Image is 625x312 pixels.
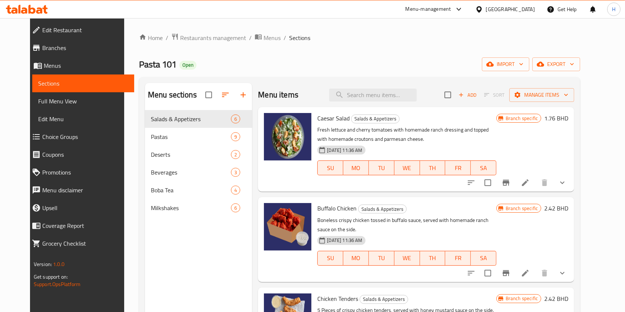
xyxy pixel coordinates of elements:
[321,163,340,173] span: SU
[42,239,129,248] span: Grocery Checklist
[503,115,541,122] span: Branch specific
[612,5,615,13] span: H
[480,265,496,281] span: Select to update
[488,60,523,69] span: import
[151,114,231,123] span: Salads & Appetizers
[42,26,129,34] span: Edit Restaurant
[369,160,394,175] button: TU
[26,217,135,235] a: Coverage Report
[231,132,240,141] div: items
[42,132,129,141] span: Choice Groups
[394,160,420,175] button: WE
[369,251,394,266] button: TU
[482,57,529,71] button: import
[351,114,400,123] div: Salads & Appetizers
[231,169,240,176] span: 3
[448,163,468,173] span: FR
[321,253,340,263] span: SU
[351,114,399,123] span: Salads & Appetizers
[445,251,471,266] button: FR
[358,205,407,213] div: Salads & Appetizers
[179,62,196,68] span: Open
[145,163,252,181] div: Beverages3
[26,128,135,146] a: Choice Groups
[394,251,420,266] button: WE
[406,5,451,14] div: Menu-management
[420,251,446,266] button: TH
[201,87,216,103] span: Select all sections
[34,272,68,282] span: Get support on:
[521,178,530,187] a: Edit menu item
[486,5,535,13] div: [GEOGRAPHIC_DATA]
[538,60,574,69] span: export
[32,110,135,128] a: Edit Menu
[474,253,493,263] span: SA
[34,259,52,269] span: Version:
[284,33,286,42] li: /
[231,133,240,140] span: 9
[151,203,231,212] span: Milkshakes
[558,178,567,187] svg: Show Choices
[532,57,580,71] button: export
[509,88,574,102] button: Manage items
[479,89,509,101] span: Select section first
[231,187,240,194] span: 4
[445,160,471,175] button: FR
[231,168,240,177] div: items
[474,163,493,173] span: SA
[231,203,240,212] div: items
[360,295,408,303] span: Salads & Appetizers
[397,253,417,263] span: WE
[346,163,366,173] span: MO
[515,90,568,100] span: Manage items
[151,150,231,159] span: Deserts
[503,295,541,302] span: Branch specific
[317,203,357,214] span: Buffalo Chicken
[249,33,252,42] li: /
[151,168,231,177] div: Beverages
[258,89,298,100] h2: Menu items
[255,33,281,43] a: Menus
[151,132,231,141] span: Pastas
[558,269,567,278] svg: Show Choices
[471,251,496,266] button: SA
[26,39,135,57] a: Branches
[289,33,310,42] span: Sections
[171,33,246,43] a: Restaurants management
[553,264,571,282] button: show more
[264,203,311,250] img: Buffalo Chicken
[343,160,369,175] button: MO
[145,181,252,199] div: Boba Tea4
[503,205,541,212] span: Branch specific
[38,97,129,106] span: Full Menu View
[26,199,135,217] a: Upsell
[216,86,234,104] span: Sort sections
[32,92,135,110] a: Full Menu View
[423,163,443,173] span: TH
[139,33,163,42] a: Home
[536,264,553,282] button: delete
[440,87,456,103] span: Select section
[145,128,252,146] div: Pastas9
[420,160,446,175] button: TH
[231,116,240,123] span: 6
[26,235,135,252] a: Grocery Checklist
[372,163,391,173] span: TU
[145,146,252,163] div: Deserts2
[231,114,240,123] div: items
[372,253,391,263] span: TU
[151,186,231,195] div: Boba Tea
[544,293,568,304] h6: 2.42 BHD
[448,253,468,263] span: FR
[317,293,358,304] span: Chicken Tenders
[553,174,571,192] button: show more
[42,221,129,230] span: Coverage Report
[423,253,443,263] span: TH
[44,61,129,70] span: Menus
[26,21,135,39] a: Edit Restaurant
[148,89,197,100] h2: Menu sections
